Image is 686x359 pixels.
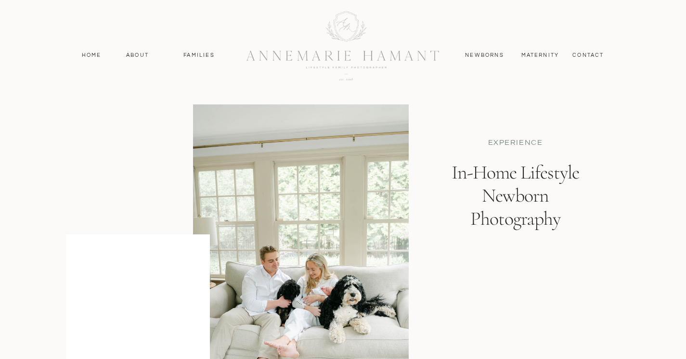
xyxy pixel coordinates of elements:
[456,137,575,147] p: EXPERIENCE
[178,51,221,60] a: Families
[124,51,152,60] a: About
[78,51,106,60] a: Home
[521,51,558,60] a: MAternity
[436,161,595,238] h1: In-Home Lifestyle Newborn Photography
[568,51,609,60] a: contact
[462,51,508,60] a: Newborns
